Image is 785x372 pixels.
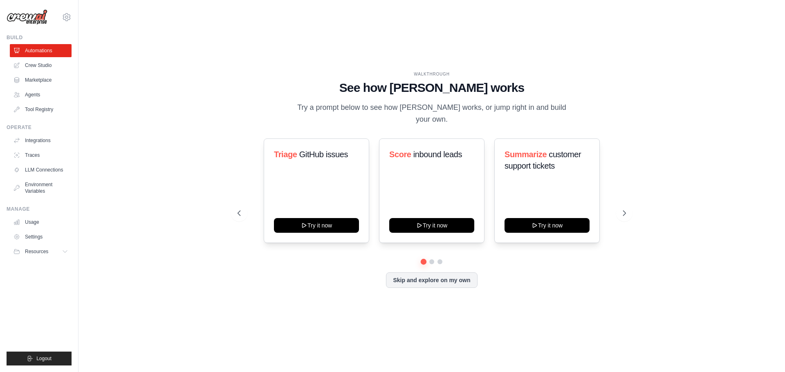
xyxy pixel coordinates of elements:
a: Traces [10,149,72,162]
a: Agents [10,88,72,101]
div: WALKTHROUGH [238,71,626,77]
a: Crew Studio [10,59,72,72]
span: inbound leads [413,150,462,159]
span: Triage [274,150,297,159]
a: Integrations [10,134,72,147]
p: Try a prompt below to see how [PERSON_NAME] works, or jump right in and build your own. [294,102,569,126]
a: Marketplace [10,74,72,87]
button: Resources [10,245,72,258]
button: Try it now [389,218,474,233]
div: Build [7,34,72,41]
span: GitHub issues [299,150,348,159]
button: Logout [7,352,72,365]
h1: See how [PERSON_NAME] works [238,80,626,95]
span: Summarize [505,150,547,159]
a: LLM Connections [10,163,72,176]
div: Manage [7,206,72,212]
img: Logo [7,9,47,25]
a: Tool Registry [10,103,72,116]
a: Settings [10,230,72,243]
iframe: Chat Widget [744,333,785,372]
button: Skip and explore on my own [386,272,477,288]
a: Automations [10,44,72,57]
div: Operate [7,124,72,131]
button: Try it now [505,218,590,233]
span: Logout [36,355,52,362]
button: Try it now [274,218,359,233]
a: Environment Variables [10,178,72,198]
span: Score [389,150,411,159]
span: Resources [25,248,48,255]
a: Usage [10,216,72,229]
